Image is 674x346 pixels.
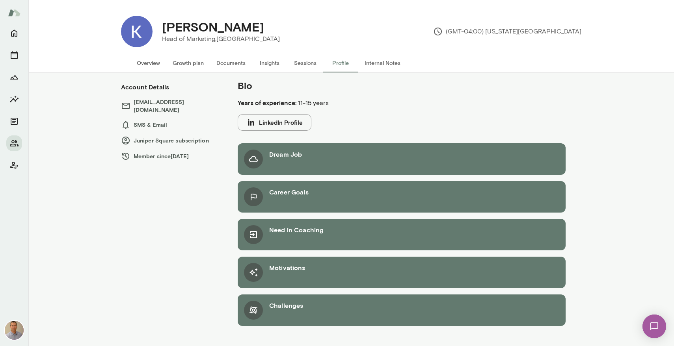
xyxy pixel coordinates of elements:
[121,82,169,92] h6: Account Details
[121,120,222,130] h6: SMS & Email
[162,19,264,34] h4: [PERSON_NAME]
[238,99,296,106] b: Years of experience:
[238,79,503,92] h5: Bio
[130,54,166,72] button: Overview
[6,69,22,85] button: Growth Plan
[6,25,22,41] button: Home
[121,136,222,145] h6: Juniper Square subscription
[210,54,252,72] button: Documents
[238,114,311,131] button: LinkedIn Profile
[162,34,280,44] p: Head of Marketing, [GEOGRAPHIC_DATA]
[6,113,22,129] button: Documents
[166,54,210,72] button: Growth plan
[121,152,222,161] h6: Member since [DATE]
[287,54,323,72] button: Sessions
[238,98,503,108] p: 11-15 years
[6,47,22,63] button: Sessions
[121,16,153,47] img: Kevin Rippon
[6,135,22,151] button: Members
[358,54,407,72] button: Internal Notes
[269,301,303,310] h6: Challenges
[6,91,22,107] button: Insights
[269,263,305,272] h6: Motivations
[269,150,302,159] h6: Dream Job
[8,5,20,20] img: Mento
[323,54,358,72] button: Profile
[269,187,309,197] h6: Career Goals
[269,225,324,235] h6: Need in Coaching
[252,54,287,72] button: Insights
[433,27,581,36] p: (GMT-04:00) [US_STATE][GEOGRAPHIC_DATA]
[5,321,24,340] img: Kevin Au
[121,98,222,114] h6: [EMAIL_ADDRESS][DOMAIN_NAME]
[6,157,22,173] button: Client app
